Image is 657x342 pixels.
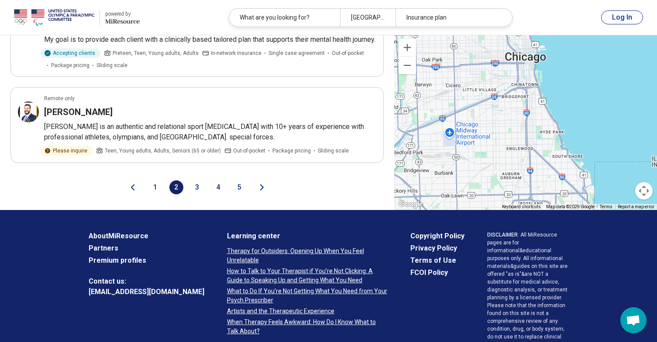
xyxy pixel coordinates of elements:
span: In-network insurance [211,49,261,57]
button: Map camera controls [635,182,653,200]
span: Teen, Young adults, Adults, Seniors (65 or older) [105,147,221,155]
span: Package pricing [51,61,89,69]
button: 4 [211,180,225,194]
div: Open chat [620,307,647,333]
a: Learning center [227,231,388,241]
button: Keyboard shortcuts [502,204,541,210]
span: Map data ©2025 Google [546,204,595,209]
a: USOPCpowered by [14,7,140,28]
span: Out-of-pocket [233,147,265,155]
span: Preteen, Teen, Young adults, Adults [113,49,199,57]
span: Contact us: [89,276,204,287]
a: Artists and the Therapeutic Experience [227,307,388,316]
p: My goal is to provide each client with a clinically based tailored plan that supports their menta... [44,34,376,45]
img: USOPC [14,7,94,28]
button: Zoom in [399,39,416,56]
h3: [PERSON_NAME] [44,106,113,118]
a: Privacy Policy [410,243,464,254]
button: 3 [190,180,204,194]
div: powered by [105,10,140,18]
a: How to Talk to Your Therapist if You’re Not Clicking: A Guide to Speaking Up and Getting What You... [227,267,388,285]
a: Report a map error [618,204,654,209]
button: Previous page [127,180,138,194]
div: What are you looking for? [229,9,340,27]
button: Zoom out [399,57,416,74]
button: 1 [148,180,162,194]
span: Out-of-pocket [332,49,364,57]
a: Premium profiles [89,255,204,266]
a: AboutMiResource [89,231,204,241]
button: 2 [169,180,183,194]
button: 5 [232,180,246,194]
img: Google [396,199,425,210]
button: Log In [601,10,643,24]
span: Sliding scale [318,147,349,155]
p: Remote only [44,95,75,102]
a: Terms of Use [410,255,464,266]
div: [GEOGRAPHIC_DATA], [GEOGRAPHIC_DATA] [340,9,396,27]
a: Partners [89,243,204,254]
a: What to Do If You’re Not Getting What You Need from Your Psych Prescriber [227,287,388,305]
span: Sliding scale [96,61,127,69]
a: Terms (opens in new tab) [600,204,612,209]
a: Therapy for Outsiders: Opening Up When You Feel Unrelatable [227,247,388,265]
span: Package pricing [272,147,311,155]
button: Next page [257,180,267,194]
a: Copyright Policy [410,231,464,241]
a: When Therapy Feels Awkward: How Do I Know What to Talk About? [227,318,388,336]
div: Accepting clients [41,48,100,58]
a: [EMAIL_ADDRESS][DOMAIN_NAME] [89,287,204,297]
p: [PERSON_NAME] is an authentic and relational sport [MEDICAL_DATA] with 10+ years of experience wi... [44,122,376,142]
span: Single case agreement [268,49,325,57]
div: Please inquire [41,146,93,156]
a: Open this area in Google Maps (opens a new window) [396,199,425,210]
a: FCOI Policy [410,268,464,278]
span: DISCLAIMER [487,232,518,238]
div: Insurance plan [396,9,506,27]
